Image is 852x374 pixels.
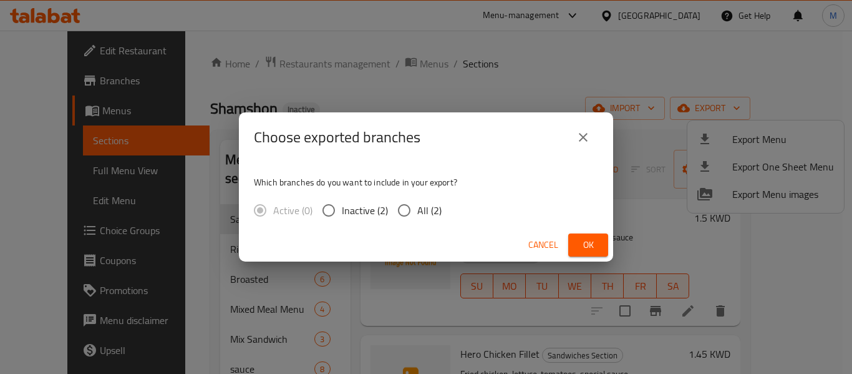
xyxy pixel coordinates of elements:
span: Active (0) [273,203,312,218]
p: Which branches do you want to include in your export? [254,176,598,189]
button: Cancel [523,234,563,257]
span: Ok [578,237,598,253]
span: All (2) [417,203,442,218]
button: Ok [568,234,608,257]
span: Cancel [528,237,558,253]
button: close [568,122,598,152]
h2: Choose exported branches [254,127,420,147]
span: Inactive (2) [342,203,388,218]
